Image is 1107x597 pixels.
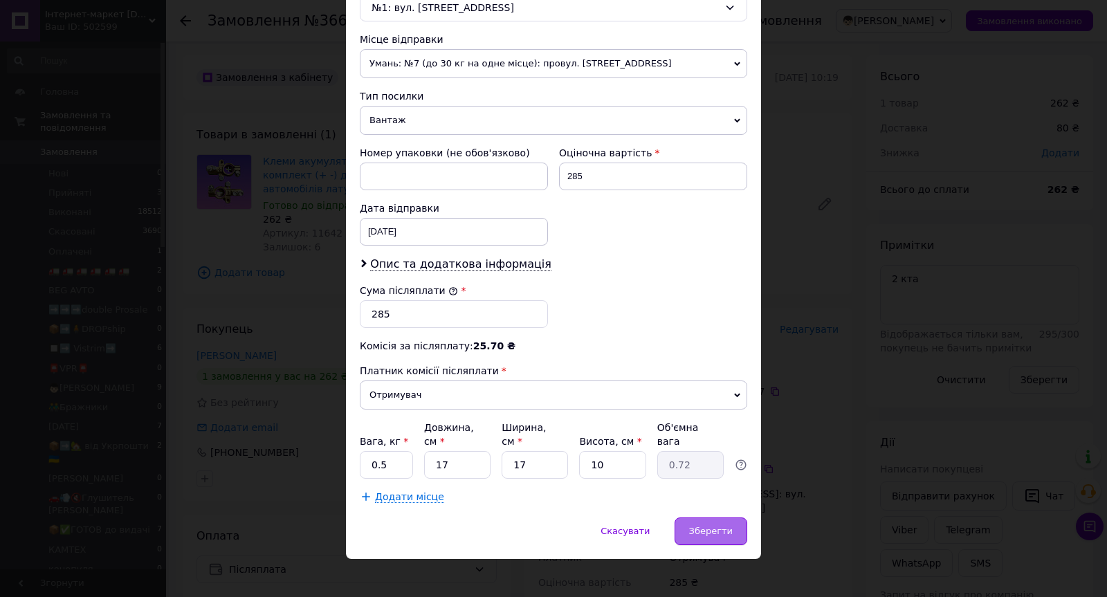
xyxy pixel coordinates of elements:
[360,365,499,376] span: Платник комісії післяплати
[360,339,747,353] div: Комісія за післяплату:
[360,106,747,135] span: Вантаж
[473,340,515,351] span: 25.70 ₴
[370,257,551,271] span: Опис та додаткова інформація
[375,491,444,503] span: Додати місце
[360,201,548,215] div: Дата відправки
[601,526,650,536] span: Скасувати
[360,436,408,447] label: Вага, кг
[360,146,548,160] div: Номер упаковки (не обов'язково)
[502,422,546,447] label: Ширина, см
[360,380,747,410] span: Отримувач
[424,422,474,447] label: Довжина, см
[360,34,443,45] span: Місце відправки
[360,285,458,296] label: Сума післяплати
[360,49,747,78] span: Умань: №7 (до 30 кг на одне місце): провул. [STREET_ADDRESS]
[689,526,733,536] span: Зберегти
[559,146,747,160] div: Оціночна вартість
[657,421,724,448] div: Об'ємна вага
[360,91,423,102] span: Тип посилки
[579,436,641,447] label: Висота, см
